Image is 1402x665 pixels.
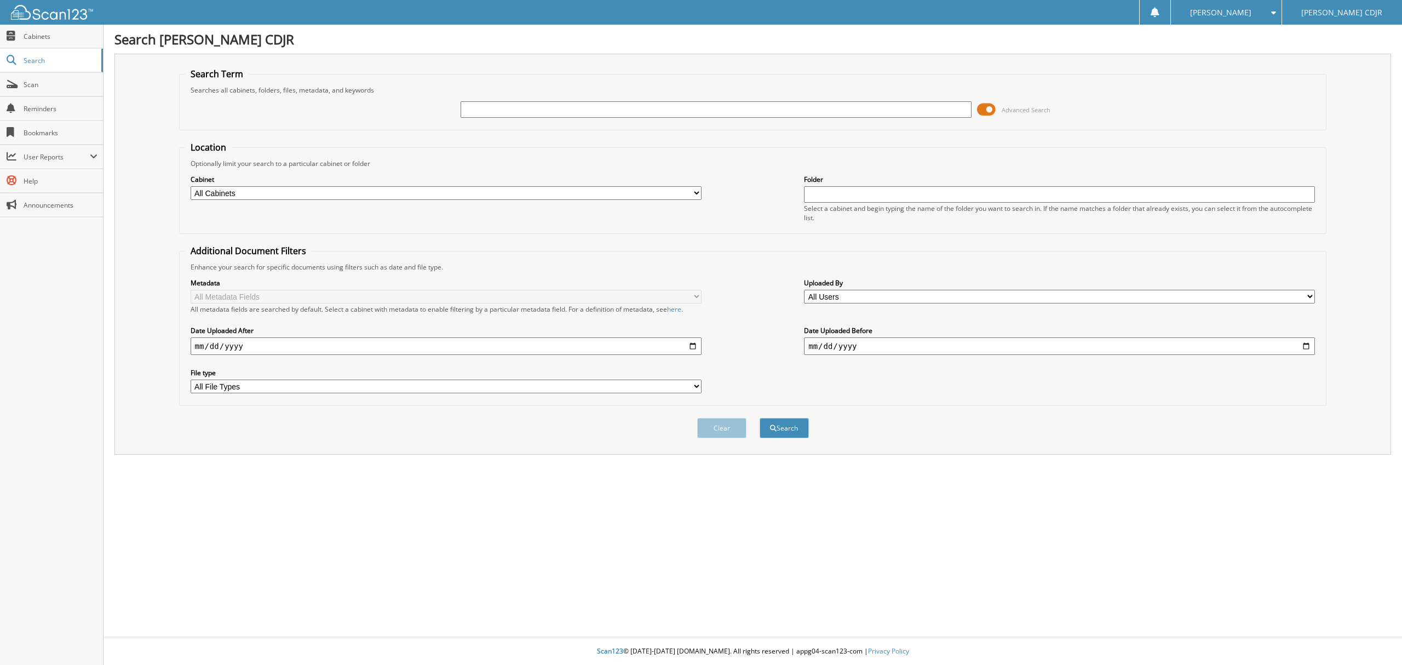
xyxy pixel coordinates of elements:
[804,326,1315,335] label: Date Uploaded Before
[804,337,1315,355] input: end
[185,262,1321,272] div: Enhance your search for specific documents using filters such as date and file type.
[760,418,809,438] button: Search
[191,368,702,377] label: File type
[191,305,702,314] div: All metadata fields are searched by default. Select a cabinet with metadata to enable filtering b...
[804,175,1315,184] label: Folder
[185,85,1321,95] div: Searches all cabinets, folders, files, metadata, and keywords
[185,68,249,80] legend: Search Term
[24,80,97,89] span: Scan
[24,32,97,41] span: Cabinets
[24,104,97,113] span: Reminders
[24,56,96,65] span: Search
[191,278,702,288] label: Metadata
[185,245,312,257] legend: Additional Document Filters
[804,204,1315,222] div: Select a cabinet and begin typing the name of the folder you want to search in. If the name match...
[667,305,681,314] a: here
[185,141,232,153] legend: Location
[191,175,702,184] label: Cabinet
[1301,9,1382,16] span: [PERSON_NAME] CDJR
[868,646,909,656] a: Privacy Policy
[114,30,1391,48] h1: Search [PERSON_NAME] CDJR
[1190,9,1251,16] span: [PERSON_NAME]
[697,418,746,438] button: Clear
[185,159,1321,168] div: Optionally limit your search to a particular cabinet or folder
[104,638,1402,665] div: © [DATE]-[DATE] [DOMAIN_NAME]. All rights reserved | appg04-scan123-com |
[11,5,93,20] img: scan123-logo-white.svg
[24,200,97,210] span: Announcements
[191,337,702,355] input: start
[1002,106,1050,114] span: Advanced Search
[24,152,90,162] span: User Reports
[804,278,1315,288] label: Uploaded By
[24,176,97,186] span: Help
[191,326,702,335] label: Date Uploaded After
[597,646,623,656] span: Scan123
[24,128,97,137] span: Bookmarks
